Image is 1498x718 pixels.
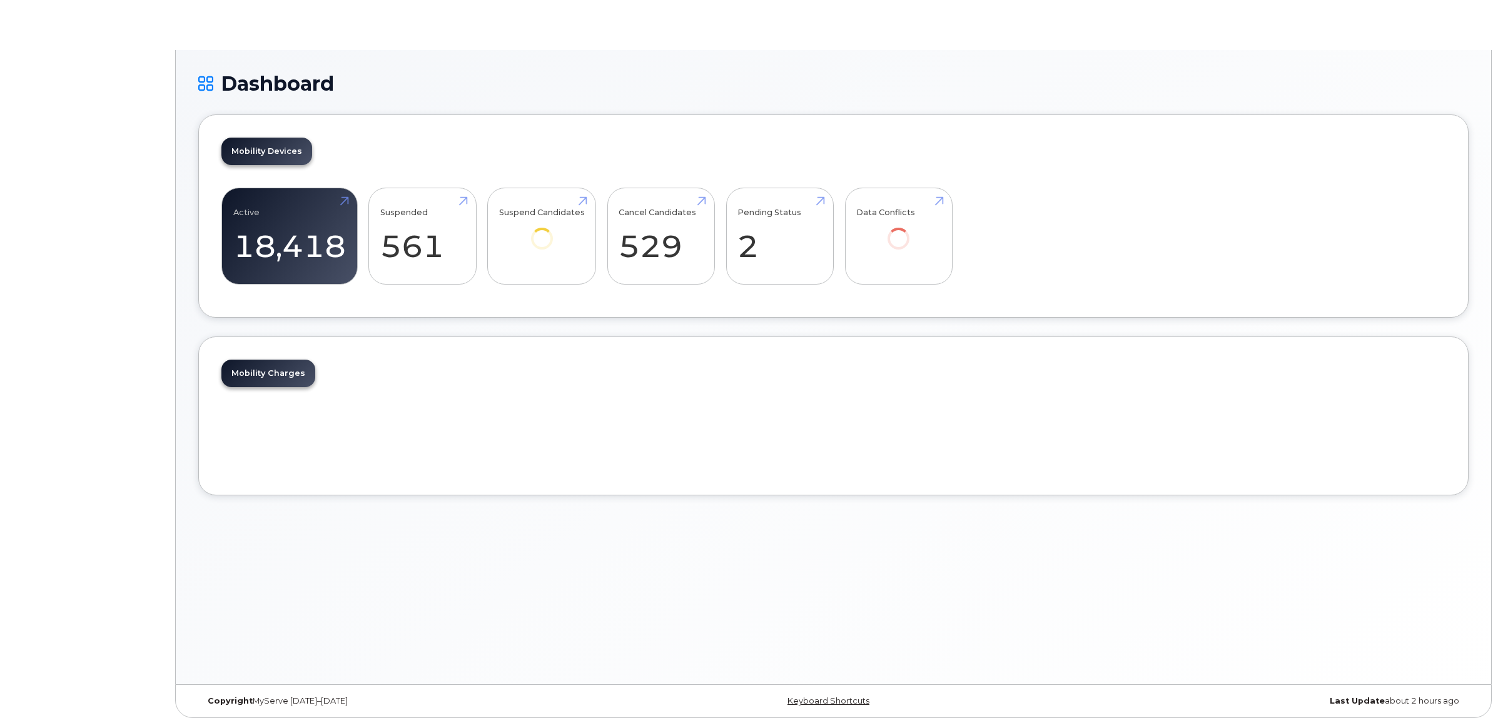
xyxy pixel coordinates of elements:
a: Cancel Candidates 529 [619,195,703,278]
a: Mobility Charges [221,360,315,387]
a: Suspended 561 [380,195,465,278]
a: Pending Status 2 [737,195,822,278]
a: Mobility Devices [221,138,312,165]
div: MyServe [DATE]–[DATE] [198,696,622,706]
a: Keyboard Shortcuts [787,696,869,705]
h1: Dashboard [198,73,1469,94]
div: about 2 hours ago [1045,696,1469,706]
strong: Copyright [208,696,253,705]
a: Suspend Candidates [499,195,585,267]
a: Active 18,418 [233,195,346,278]
strong: Last Update [1330,696,1385,705]
a: Data Conflicts [856,195,941,267]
